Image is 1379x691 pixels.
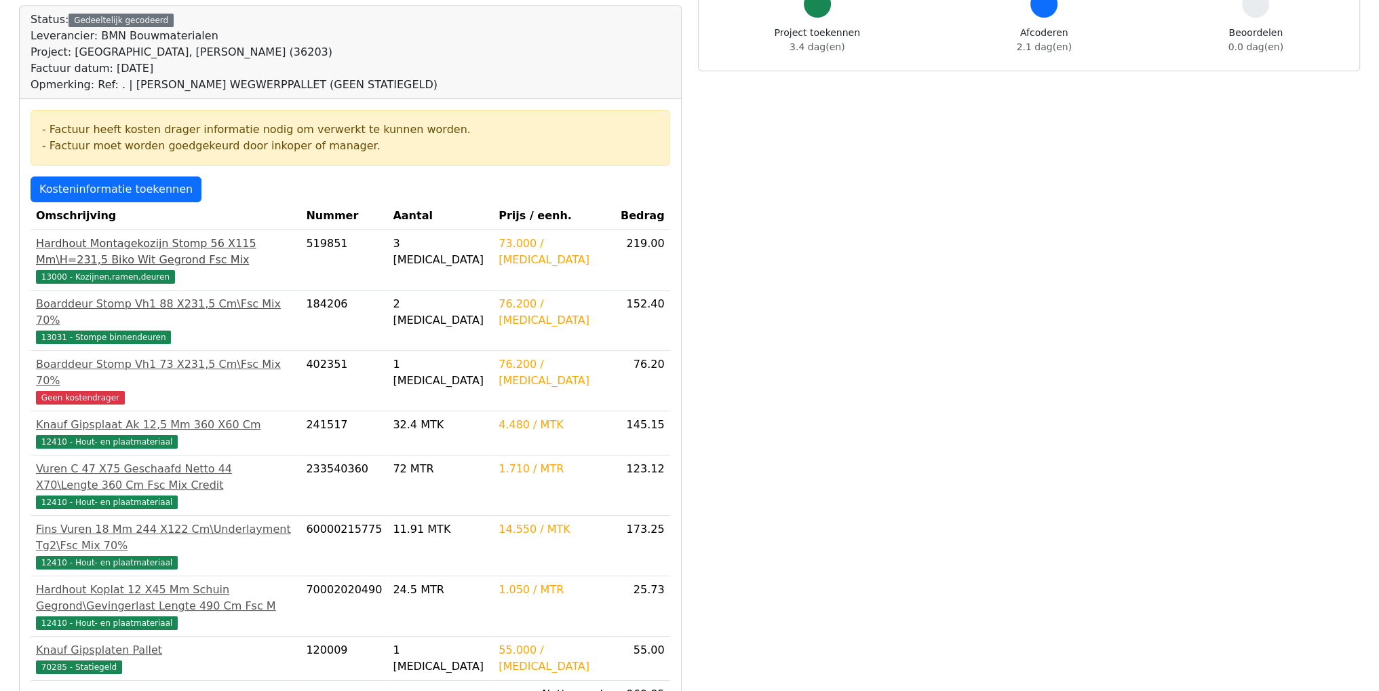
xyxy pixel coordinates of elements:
td: 233540360 [300,455,387,516]
span: Geen kostendrager [36,391,125,405]
a: Kosteninformatie toekennen [31,176,201,202]
td: 55.00 [614,637,669,681]
div: 11.91 MTK [393,521,488,538]
td: 173.25 [614,516,669,576]
div: Afcoderen [1017,26,1072,54]
a: Hardhout Montagekozijn Stomp 56 X115 Mm\H=231,5 Biko Wit Gegrond Fsc Mix13000 - Kozijnen,ramen,de... [36,236,295,284]
th: Aantal [387,202,493,230]
td: 152.40 [614,291,669,351]
td: 184206 [300,291,387,351]
td: 519851 [300,230,387,291]
span: 12410 - Hout- en plaatmateriaal [36,556,178,569]
td: 219.00 [614,230,669,291]
div: Hardhout Koplat 12 X45 Mm Schuin Gegrond\Gevingerlast Lengte 490 Cm Fsc M [36,582,295,614]
span: 13031 - Stompe binnendeuren [36,331,171,344]
span: 0.0 dag(en) [1228,41,1283,52]
div: Status: [31,12,438,93]
div: Gedeeltelijk gecodeerd [69,14,174,27]
div: 32.4 MTK [393,417,488,433]
div: 1 [MEDICAL_DATA] [393,356,488,389]
div: 1.050 / MTR [499,582,608,598]
div: - Factuur moet worden goedgekeurd door inkoper of manager. [42,138,659,154]
span: 12410 - Hout- en plaatmateriaal [36,496,178,509]
a: Boarddeur Stomp Vh1 88 X231,5 Cm\Fsc Mix 70%13031 - Stompe binnendeuren [36,296,295,345]
div: Project: [GEOGRAPHIC_DATA], [PERSON_NAME] (36203) [31,44,438,60]
th: Bedrag [614,202,669,230]
span: 12410 - Hout- en plaatmateriaal [36,435,178,449]
td: 241517 [300,411,387,455]
div: Knauf Gipsplaat Ak 12,5 Mm 360 X60 Cm [36,417,295,433]
th: Nummer [300,202,387,230]
a: Knauf Gipsplaten Pallet70285 - Statiegeld [36,642,295,675]
div: 1 [MEDICAL_DATA] [393,642,488,675]
div: 14.550 / MTK [499,521,608,538]
td: 70002020490 [300,576,387,637]
td: 120009 [300,637,387,681]
div: Fins Vuren 18 Mm 244 X122 Cm\Underlayment Tg2\Fsc Mix 70% [36,521,295,554]
div: 1.710 / MTR [499,461,608,477]
div: 76.200 / [MEDICAL_DATA] [499,356,608,389]
td: 60000215775 [300,516,387,576]
div: - Factuur heeft kosten drager informatie nodig om verwerkt te kunnen worden. [42,122,659,138]
div: 3 [MEDICAL_DATA] [393,236,488,268]
a: Vuren C 47 X75 Geschaafd Netto 44 X70\Lengte 360 Cm Fsc Mix Credit12410 - Hout- en plaatmateriaal [36,461,295,510]
span: 2.1 dag(en) [1017,41,1072,52]
a: Hardhout Koplat 12 X45 Mm Schuin Gegrond\Gevingerlast Lengte 490 Cm Fsc M12410 - Hout- en plaatma... [36,582,295,631]
a: Fins Vuren 18 Mm 244 X122 Cm\Underlayment Tg2\Fsc Mix 70%12410 - Hout- en plaatmateriaal [36,521,295,570]
div: 76.200 / [MEDICAL_DATA] [499,296,608,329]
td: 402351 [300,351,387,411]
div: 72 MTR [393,461,488,477]
div: Boarddeur Stomp Vh1 88 X231,5 Cm\Fsc Mix 70% [36,296,295,329]
div: Boarddeur Stomp Vh1 73 X231,5 Cm\Fsc Mix 70% [36,356,295,389]
div: Opmerking: Ref: . | [PERSON_NAME] WEGWERPPALLET (GEEN STATIEGELD) [31,77,438,93]
div: 24.5 MTR [393,582,488,598]
a: Boarddeur Stomp Vh1 73 X231,5 Cm\Fsc Mix 70%Geen kostendrager [36,356,295,405]
div: Knauf Gipsplaten Pallet [36,642,295,658]
div: Factuur datum: [DATE] [31,60,438,77]
div: 55.000 / [MEDICAL_DATA] [499,642,608,675]
div: 2 [MEDICAL_DATA] [393,296,488,329]
span: 70285 - Statiegeld [36,660,122,674]
th: Prijs / eenh. [493,202,614,230]
span: 13000 - Kozijnen,ramen,deuren [36,270,175,284]
a: Knauf Gipsplaat Ak 12,5 Mm 360 X60 Cm12410 - Hout- en plaatmateriaal [36,417,295,449]
div: 4.480 / MTK [499,417,608,433]
div: Vuren C 47 X75 Geschaafd Netto 44 X70\Lengte 360 Cm Fsc Mix Credit [36,461,295,493]
span: 12410 - Hout- en plaatmateriaal [36,616,178,630]
span: 3.4 dag(en) [790,41,844,52]
td: 25.73 [614,576,669,637]
th: Omschrijving [31,202,300,230]
td: 123.12 [614,455,669,516]
td: 76.20 [614,351,669,411]
div: Beoordelen [1228,26,1283,54]
div: Project toekennen [775,26,860,54]
td: 145.15 [614,411,669,455]
div: 73.000 / [MEDICAL_DATA] [499,236,608,268]
div: Leverancier: BMN Bouwmaterialen [31,28,438,44]
div: Hardhout Montagekozijn Stomp 56 X115 Mm\H=231,5 Biko Wit Gegrond Fsc Mix [36,236,295,268]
